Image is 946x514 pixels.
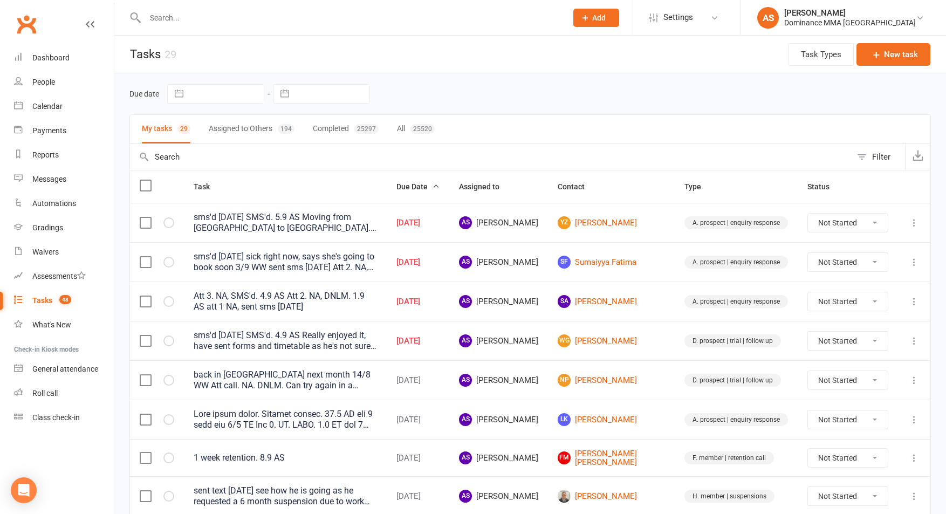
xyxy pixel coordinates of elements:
span: [PERSON_NAME] [459,334,538,347]
span: [PERSON_NAME] [459,216,538,229]
div: [DATE] [396,454,440,463]
button: Completed25297 [313,115,379,143]
div: Lore ipsum dolor. Sitamet consec. 37.5 AD eli 9 sedd eiu 6/5 TE Inc 0. UT. LABO. 1.0 ET dol 7 mag... [194,409,377,430]
div: D. prospect | trial | follow up [684,374,781,387]
span: Status [807,182,841,191]
div: Automations [32,199,76,208]
div: A. prospect | enquiry response [684,216,788,229]
div: A. prospect | enquiry response [684,295,788,308]
input: Search... [142,10,559,25]
span: [PERSON_NAME] [459,295,538,308]
a: General attendance kiosk mode [14,357,114,381]
span: [PERSON_NAME] [459,374,538,387]
div: [DATE] [396,376,440,385]
div: General attendance [32,365,98,373]
span: Type [684,182,713,191]
button: Task [194,180,222,193]
div: Att 3. NA, SMS'd. 4.9 AS Att 2. NA, DNLM. 1.9 AS att 1 NA, sent sms [DATE] [194,291,377,312]
span: AS [459,256,472,269]
div: [DATE] [396,258,440,267]
div: Payments [32,126,66,135]
a: SA[PERSON_NAME] [558,295,665,308]
div: Reports [32,150,59,159]
div: Messages [32,175,66,183]
span: AS [459,334,472,347]
div: A. prospect | enquiry response [684,256,788,269]
img: Michael Bourke [558,490,571,503]
div: Tasks [32,296,52,305]
span: Add [592,13,606,22]
a: FM[PERSON_NAME] [PERSON_NAME] [558,449,665,467]
div: [DATE] [396,297,440,306]
span: Assigned to [459,182,511,191]
label: Due date [129,90,159,98]
a: Waivers [14,240,114,264]
span: LK [558,413,571,426]
span: [PERSON_NAME] [459,413,538,426]
a: Class kiosk mode [14,406,114,430]
span: Task [194,182,222,191]
a: People [14,70,114,94]
span: Due Date [396,182,440,191]
a: SFSumaiyya Fatima [558,256,665,269]
div: A. prospect | enquiry response [684,413,788,426]
span: AS [459,490,472,503]
a: Tasks 48 [14,289,114,313]
a: What's New [14,313,114,337]
div: sms'd [DATE] SMS'd. 4.9 AS Really enjoyed it, have sent forms and timetable as he's not sure how ... [194,330,377,352]
div: Gradings [32,223,63,232]
button: All25520 [397,115,435,143]
span: SA [558,295,571,308]
a: Clubworx [13,11,40,38]
span: AS [459,374,472,387]
div: AS [757,7,779,29]
div: Dashboard [32,53,70,62]
div: Filter [872,150,890,163]
a: [PERSON_NAME] [558,490,665,503]
span: AS [459,413,472,426]
div: Open Intercom Messenger [11,477,37,503]
a: Gradings [14,216,114,240]
span: Contact [558,182,597,191]
button: Assigned to Others194 [209,115,294,143]
button: Type [684,180,713,193]
span: SF [558,256,571,269]
a: Reports [14,143,114,167]
button: My tasks29 [142,115,190,143]
div: 194 [278,124,294,134]
a: Automations [14,191,114,216]
button: Contact [558,180,597,193]
div: Dominance MMA [GEOGRAPHIC_DATA] [784,18,916,28]
div: D. prospect | trial | follow up [684,334,781,347]
div: 29 [177,124,190,134]
div: [DATE] [396,218,440,228]
span: [PERSON_NAME] [459,451,538,464]
button: Assigned to [459,180,511,193]
a: WG[PERSON_NAME] [558,334,665,347]
span: WG [558,334,571,347]
button: Add [573,9,619,27]
button: Due Date [396,180,440,193]
div: Waivers [32,248,59,256]
div: 25520 [410,124,435,134]
div: sms'd [DATE] SMS'd. 5.9 AS Moving from [GEOGRAPHIC_DATA] to [GEOGRAPHIC_DATA]. Starting new job o... [194,212,377,234]
button: Task Types [789,43,854,66]
div: People [32,78,55,86]
a: Messages [14,167,114,191]
span: Settings [663,5,693,30]
div: sms'd [DATE] sick right now, says she's going to book soon 3/9 WW sent sms [DATE] Att 2. NA, DNLM... [194,251,377,273]
div: [DATE] [396,415,440,424]
div: 25297 [354,124,379,134]
span: YZ [558,216,571,229]
a: Dashboard [14,46,114,70]
span: NP [558,374,571,387]
button: Filter [852,144,905,170]
a: Assessments [14,264,114,289]
a: Payments [14,119,114,143]
span: FM [558,451,571,464]
a: NP[PERSON_NAME] [558,374,665,387]
a: LK[PERSON_NAME] [558,413,665,426]
button: Status [807,180,841,193]
div: F. member | retention call [684,451,774,464]
div: What's New [32,320,71,329]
